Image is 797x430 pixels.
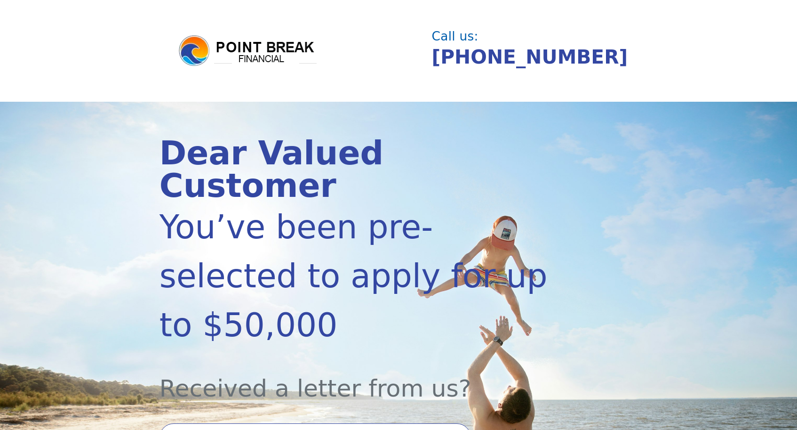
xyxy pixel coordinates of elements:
[432,30,631,42] div: Call us:
[177,34,319,68] img: logo.png
[159,203,566,349] div: You’ve been pre-selected to apply for up to $50,000
[159,349,566,406] div: Received a letter from us?
[159,137,566,203] div: Dear Valued Customer
[432,46,628,68] a: [PHONE_NUMBER]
